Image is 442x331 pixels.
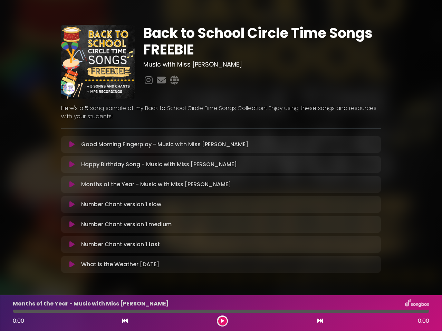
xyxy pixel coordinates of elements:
img: FaQTVlJfRiSsofDUrnRH [61,25,135,99]
p: Number Chant version 1 fast [81,240,160,249]
p: Months of the Year - Music with Miss [PERSON_NAME] [81,180,231,189]
p: Good Morning Fingerplay - Music with Miss [PERSON_NAME] [81,140,248,149]
h1: Back to School Circle Time Songs FREEBIE [143,25,381,58]
p: Months of the Year - Music with Miss [PERSON_NAME] [13,300,169,308]
p: Number Chant version 1 medium [81,220,172,229]
p: What is the Weather [DATE] [81,260,159,269]
p: Here's a 5 song sample of my Back to School Circle Time Songs Collection! Enjoy using these songs... [61,104,381,121]
p: Number Chant version 1 slow [81,200,161,209]
img: songbox-logo-white.png [405,299,429,308]
h3: Music with Miss [PERSON_NAME] [143,61,381,68]
p: Happy Birthday Song - Music with Miss [PERSON_NAME] [81,160,237,169]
